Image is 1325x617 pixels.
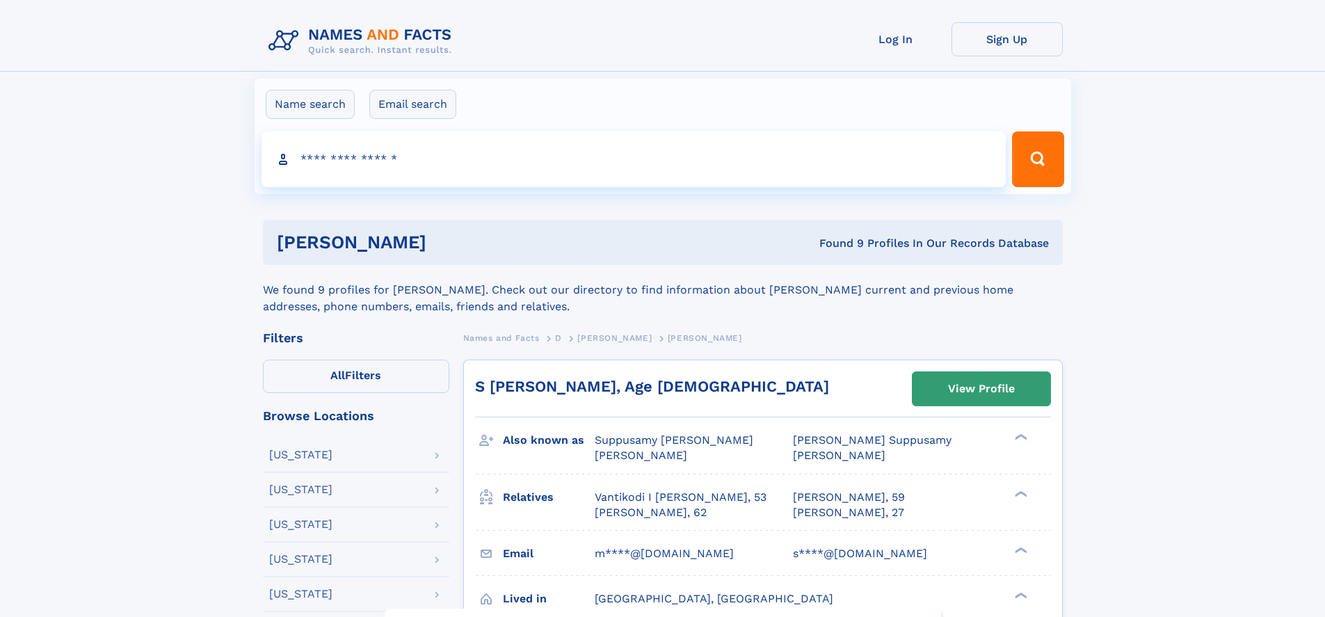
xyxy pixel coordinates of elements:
input: search input [262,131,1006,187]
div: Browse Locations [263,410,449,422]
div: Found 9 Profiles In Our Records Database [623,236,1049,251]
a: [PERSON_NAME], 62 [595,505,707,520]
span: All [330,369,345,382]
span: [PERSON_NAME] [595,449,687,462]
div: [US_STATE] [269,588,332,600]
a: Sign Up [951,22,1063,56]
span: [PERSON_NAME] [793,449,885,462]
h3: Also known as [503,428,595,452]
span: [PERSON_NAME] [668,333,742,343]
div: [US_STATE] [269,519,332,530]
a: Vantikodi I [PERSON_NAME], 53 [595,490,766,505]
div: [US_STATE] [269,449,332,460]
span: Suppusamy [PERSON_NAME] [595,433,753,447]
button: Search Button [1012,131,1063,187]
div: We found 9 profiles for [PERSON_NAME]. Check out our directory to find information about [PERSON_... [263,265,1063,315]
h3: Relatives [503,486,595,509]
a: [PERSON_NAME] [577,329,652,346]
span: [PERSON_NAME] Suppusamy [793,433,951,447]
label: Email search [369,90,456,119]
label: Filters [263,360,449,393]
span: D [555,333,562,343]
a: View Profile [913,372,1050,406]
div: [US_STATE] [269,554,332,565]
div: ❯ [1011,545,1028,554]
span: [PERSON_NAME] [577,333,652,343]
a: Log In [840,22,951,56]
div: ❯ [1011,591,1028,600]
img: Logo Names and Facts [263,22,463,60]
label: Name search [266,90,355,119]
h3: Email [503,542,595,566]
a: S [PERSON_NAME], Age [DEMOGRAPHIC_DATA] [475,378,829,395]
div: [US_STATE] [269,484,332,495]
h1: [PERSON_NAME] [277,234,623,251]
div: ❯ [1011,433,1028,442]
a: [PERSON_NAME], 59 [793,490,905,505]
div: Filters [263,332,449,344]
h3: Lived in [503,587,595,611]
div: ❯ [1011,489,1028,498]
a: [PERSON_NAME], 27 [793,505,904,520]
span: [GEOGRAPHIC_DATA], [GEOGRAPHIC_DATA] [595,592,833,605]
a: Names and Facts [463,329,540,346]
div: View Profile [948,373,1015,405]
a: D [555,329,562,346]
